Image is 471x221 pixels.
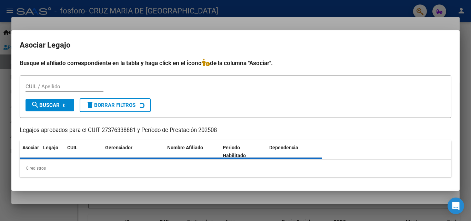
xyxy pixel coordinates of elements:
span: Asociar [22,145,39,150]
h4: Busque el afiliado correspondiente en la tabla y haga click en el ícono de la columna "Asociar". [20,59,451,68]
datatable-header-cell: CUIL [64,140,102,163]
div: 0 registros [20,160,451,177]
span: Nombre Afiliado [167,145,203,150]
button: Borrar Filtros [80,98,151,112]
datatable-header-cell: Periodo Habilitado [220,140,267,163]
span: Dependencia [269,145,298,150]
datatable-header-cell: Dependencia [267,140,322,163]
mat-icon: search [31,101,39,109]
p: Legajos aprobados para el CUIT 27376338881 y Período de Prestación 202508 [20,126,451,135]
datatable-header-cell: Asociar [20,140,40,163]
mat-icon: delete [86,101,94,109]
span: Buscar [31,102,60,108]
span: CUIL [67,145,78,150]
datatable-header-cell: Nombre Afiliado [164,140,220,163]
span: Gerenciador [105,145,132,150]
h2: Asociar Legajo [20,39,451,52]
datatable-header-cell: Gerenciador [102,140,164,163]
datatable-header-cell: Legajo [40,140,64,163]
div: Open Intercom Messenger [448,198,464,214]
button: Buscar [26,99,74,111]
span: Legajo [43,145,58,150]
span: Periodo Habilitado [223,145,246,158]
span: Borrar Filtros [86,102,136,108]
